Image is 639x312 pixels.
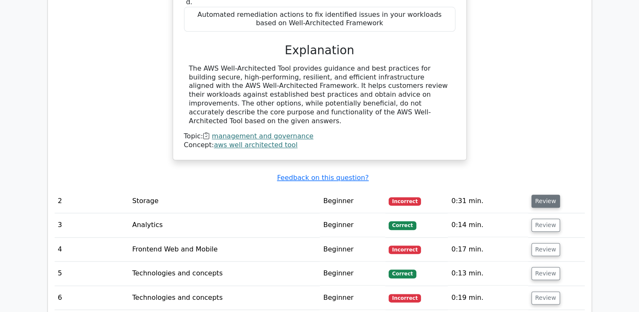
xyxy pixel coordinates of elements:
div: Topic: [184,132,455,141]
div: The AWS Well-Architected Tool provides guidance and best practices for building secure, high-perf... [189,64,450,126]
span: Incorrect [389,246,421,254]
td: 0:31 min. [448,189,528,213]
td: 2 [55,189,129,213]
div: Automated remediation actions to fix identified issues in your workloads based on Well-Architecte... [184,7,455,32]
td: Technologies and concepts [129,286,320,310]
td: Beginner [320,286,385,310]
td: 0:17 min. [448,238,528,262]
td: 0:13 min. [448,262,528,286]
button: Review [531,219,560,232]
button: Review [531,243,560,256]
td: Frontend Web and Mobile [129,238,320,262]
td: Analytics [129,213,320,237]
td: Technologies and concepts [129,262,320,286]
h3: Explanation [189,43,450,58]
a: Feedback on this question? [277,174,368,182]
span: Incorrect [389,294,421,302]
a: management and governance [212,132,313,140]
td: 4 [55,238,129,262]
span: Correct [389,270,416,278]
td: 0:14 min. [448,213,528,237]
button: Review [531,267,560,280]
button: Review [531,291,560,304]
td: 6 [55,286,129,310]
span: Incorrect [389,197,421,206]
td: Beginner [320,238,385,262]
td: Beginner [320,262,385,286]
td: 3 [55,213,129,237]
td: Beginner [320,213,385,237]
a: aws well architected tool [214,141,297,149]
td: 0:19 min. [448,286,528,310]
span: Correct [389,221,416,230]
div: Concept: [184,141,455,150]
td: Beginner [320,189,385,213]
td: Storage [129,189,320,213]
td: 5 [55,262,129,286]
button: Review [531,195,560,208]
